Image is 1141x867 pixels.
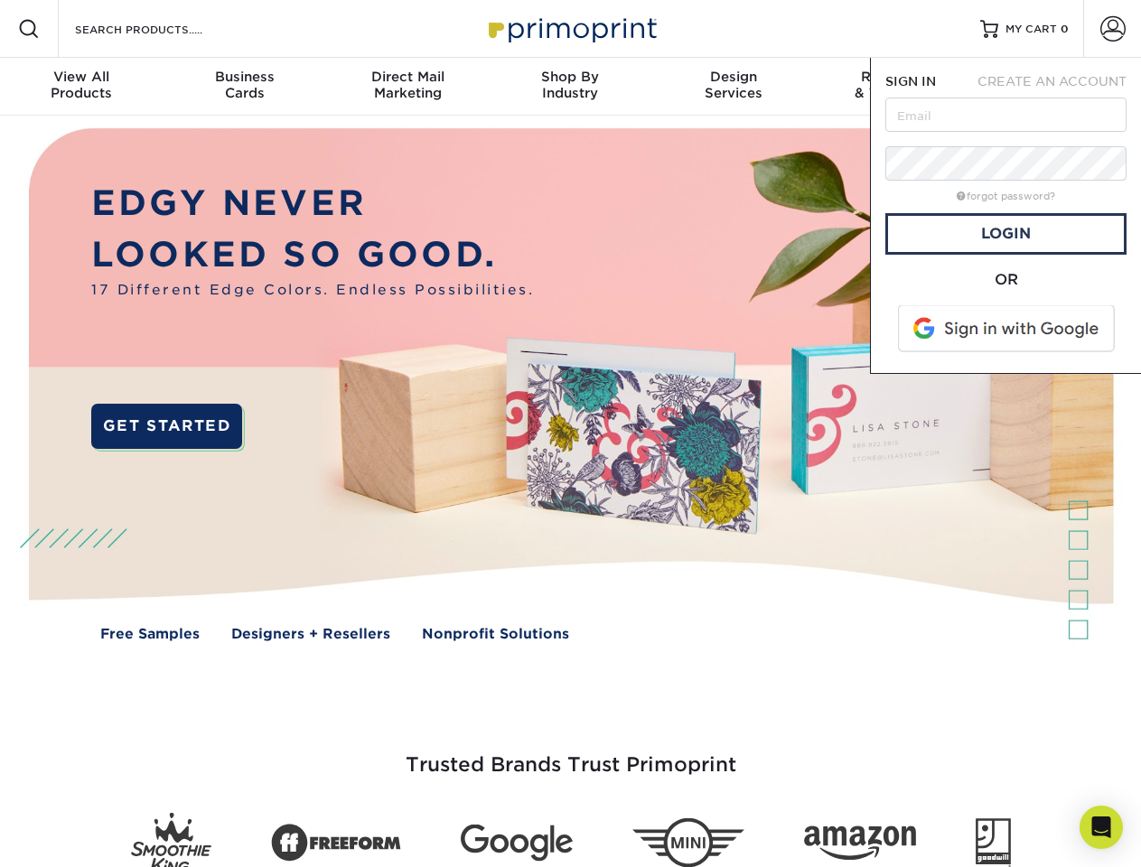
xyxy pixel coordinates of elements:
div: Marketing [326,69,489,101]
span: Business [163,69,325,85]
a: Free Samples [100,624,200,645]
span: Shop By [489,69,651,85]
a: Shop ByIndustry [489,58,651,116]
div: Services [652,69,815,101]
img: Amazon [804,826,916,861]
img: Google [461,825,573,862]
a: DesignServices [652,58,815,116]
span: Direct Mail [326,69,489,85]
a: forgot password? [957,191,1055,202]
p: EDGY NEVER [91,178,534,229]
a: Login [885,213,1127,255]
span: 17 Different Edge Colors. Endless Possibilities. [91,280,534,301]
div: Industry [489,69,651,101]
a: Direct MailMarketing [326,58,489,116]
img: Goodwill [976,818,1011,867]
span: 0 [1061,23,1069,35]
div: OR [885,269,1127,291]
div: & Templates [815,69,977,101]
span: Resources [815,69,977,85]
h3: Trusted Brands Trust Primoprint [42,710,1099,798]
span: MY CART [1005,22,1057,37]
input: SEARCH PRODUCTS..... [73,18,249,40]
a: GET STARTED [91,404,242,449]
img: Primoprint [481,9,661,48]
span: SIGN IN [885,74,936,89]
a: BusinessCards [163,58,325,116]
p: LOOKED SO GOOD. [91,229,534,281]
a: Resources& Templates [815,58,977,116]
a: Nonprofit Solutions [422,624,569,645]
div: Open Intercom Messenger [1080,806,1123,849]
span: CREATE AN ACCOUNT [977,74,1127,89]
div: Cards [163,69,325,101]
input: Email [885,98,1127,132]
span: Design [652,69,815,85]
a: Designers + Resellers [231,624,390,645]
